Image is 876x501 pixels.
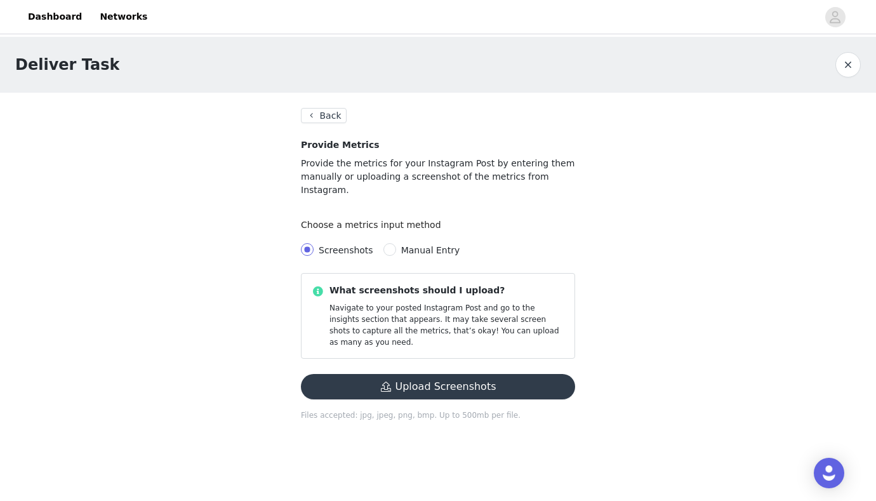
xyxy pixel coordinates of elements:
button: Back [301,108,347,123]
button: Upload Screenshots [301,374,575,399]
a: Networks [92,3,155,31]
h1: Deliver Task [15,53,119,76]
h4: Provide Metrics [301,138,575,152]
p: Provide the metrics for your Instagram Post by entering them manually or uploading a screenshot o... [301,157,575,197]
span: Screenshots [319,245,373,255]
span: Manual Entry [401,245,460,255]
span: Upload Screenshots [301,382,575,392]
p: Navigate to your posted Instagram Post and go to the insights section that appears. It may take s... [329,302,564,348]
div: Open Intercom Messenger [814,458,844,488]
p: What screenshots should I upload? [329,284,564,297]
p: Files accepted: jpg, jpeg, png, bmp. Up to 500mb per file. [301,410,575,421]
a: Dashboard [20,3,90,31]
div: avatar [829,7,841,27]
label: Choose a metrics input method [301,220,448,230]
